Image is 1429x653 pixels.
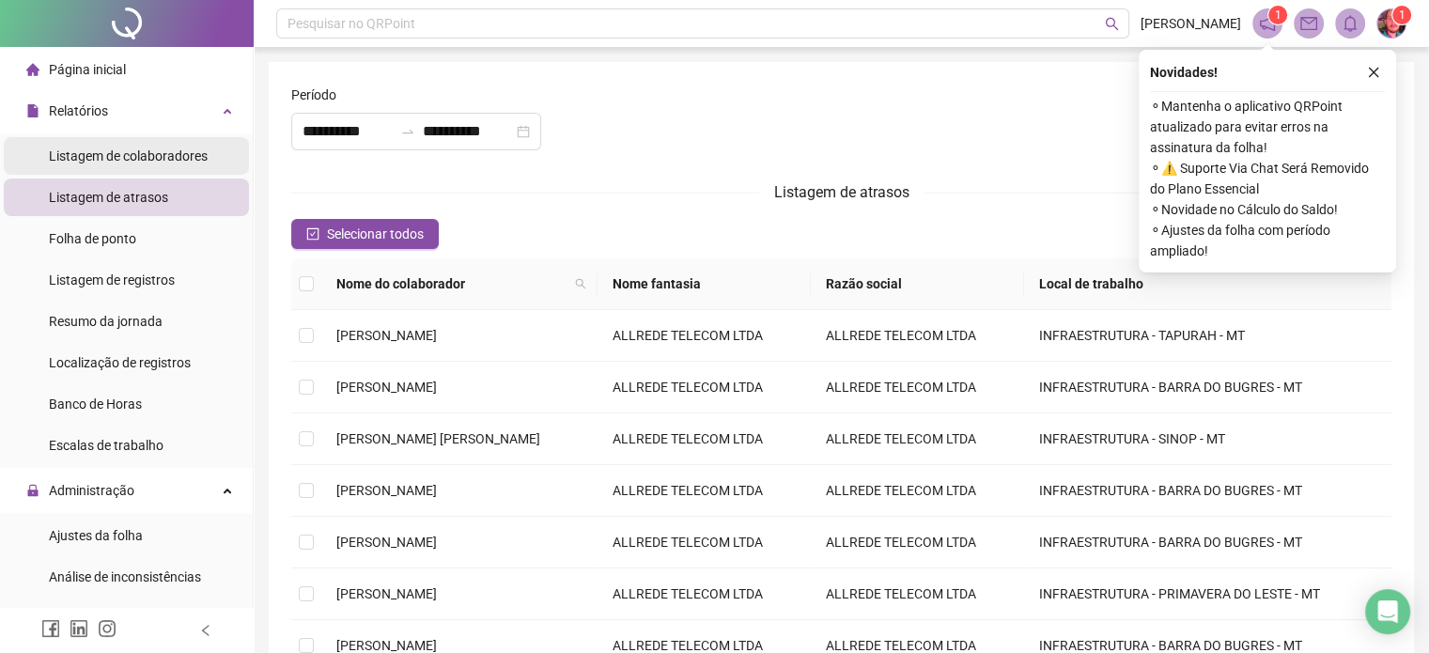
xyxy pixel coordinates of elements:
span: Escalas de trabalho [49,438,163,453]
span: notification [1259,15,1276,32]
span: Listagem de colaboradores [49,148,208,163]
span: to [400,124,415,139]
td: ALLREDE TELECOM LTDA [811,310,1024,362]
span: Análise de inconsistências [49,569,201,584]
td: INFRAESTRUTURA - BARRA DO BUGRES - MT [1024,517,1391,568]
span: file [26,104,39,117]
span: search [575,278,586,289]
span: left [199,624,212,637]
td: ALLREDE TELECOM LTDA [811,413,1024,465]
td: ALLREDE TELECOM LTDA [811,568,1024,620]
span: check-square [306,227,319,241]
span: Listagem de atrasos [774,183,909,201]
span: Banco de Horas [49,396,142,412]
span: search [1105,17,1119,31]
th: Nome fantasia [598,258,811,310]
td: ALLREDE TELECOM LTDA [598,310,811,362]
span: [PERSON_NAME] [336,380,437,395]
span: Resumo da jornada [49,314,163,329]
span: mail [1300,15,1317,32]
span: Listagem de atrasos [49,190,168,205]
span: [PERSON_NAME] [336,586,437,601]
td: ALLREDE TELECOM LTDA [811,517,1024,568]
span: search [571,270,590,298]
img: 78572 [1377,9,1406,38]
span: ⚬ Ajustes da folha com período ampliado! [1150,220,1385,261]
span: lock [26,484,39,497]
span: ⚬ Mantenha o aplicativo QRPoint atualizado para evitar erros na assinatura da folha! [1150,96,1385,158]
span: Localização de registros [49,355,191,370]
span: [PERSON_NAME] [336,535,437,550]
span: Folha de ponto [49,231,136,246]
span: Nome do colaborador [336,273,567,294]
td: ALLREDE TELECOM LTDA [598,465,811,517]
button: Selecionar todos [291,219,439,249]
span: Ajustes da folha [49,528,143,543]
span: linkedin [70,619,88,638]
td: ALLREDE TELECOM LTDA [598,568,811,620]
span: ⚬ Novidade no Cálculo do Saldo! [1150,199,1385,220]
span: [PERSON_NAME] [336,638,437,653]
td: ALLREDE TELECOM LTDA [811,465,1024,517]
div: Open Intercom Messenger [1365,589,1410,634]
th: Razão social [811,258,1024,310]
th: Local de trabalho [1024,258,1391,310]
span: Novidades ! [1150,62,1218,83]
span: Administração [49,483,134,498]
td: INFRAESTRUTURA - BARRA DO BUGRES - MT [1024,465,1391,517]
td: ALLREDE TELECOM LTDA [598,362,811,413]
span: Período [291,85,336,105]
span: swap-right [400,124,415,139]
span: home [26,63,39,76]
span: Selecionar todos [327,224,424,244]
span: ⚬ ⚠️ Suporte Via Chat Será Removido do Plano Essencial [1150,158,1385,199]
span: Relatórios [49,103,108,118]
td: INFRAESTRUTURA - TAPURAH - MT [1024,310,1391,362]
span: bell [1342,15,1359,32]
span: 1 [1399,8,1406,22]
sup: Atualize o seu contato no menu Meus Dados [1392,6,1411,24]
td: INFRAESTRUTURA - BARRA DO BUGRES - MT [1024,362,1391,413]
span: instagram [98,619,116,638]
span: [PERSON_NAME] [336,483,437,498]
span: 1 [1275,8,1281,22]
span: [PERSON_NAME] [1141,13,1241,34]
span: Listagem de registros [49,272,175,288]
span: close [1367,66,1380,79]
td: ALLREDE TELECOM LTDA [811,362,1024,413]
td: INFRAESTRUTURA - SINOP - MT [1024,413,1391,465]
span: facebook [41,619,60,638]
sup: 1 [1268,6,1287,24]
td: ALLREDE TELECOM LTDA [598,517,811,568]
span: [PERSON_NAME] [PERSON_NAME] [336,431,540,446]
td: INFRAESTRUTURA - PRIMAVERA DO LESTE - MT [1024,568,1391,620]
span: Página inicial [49,62,126,77]
td: ALLREDE TELECOM LTDA [598,413,811,465]
span: [PERSON_NAME] [336,328,437,343]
